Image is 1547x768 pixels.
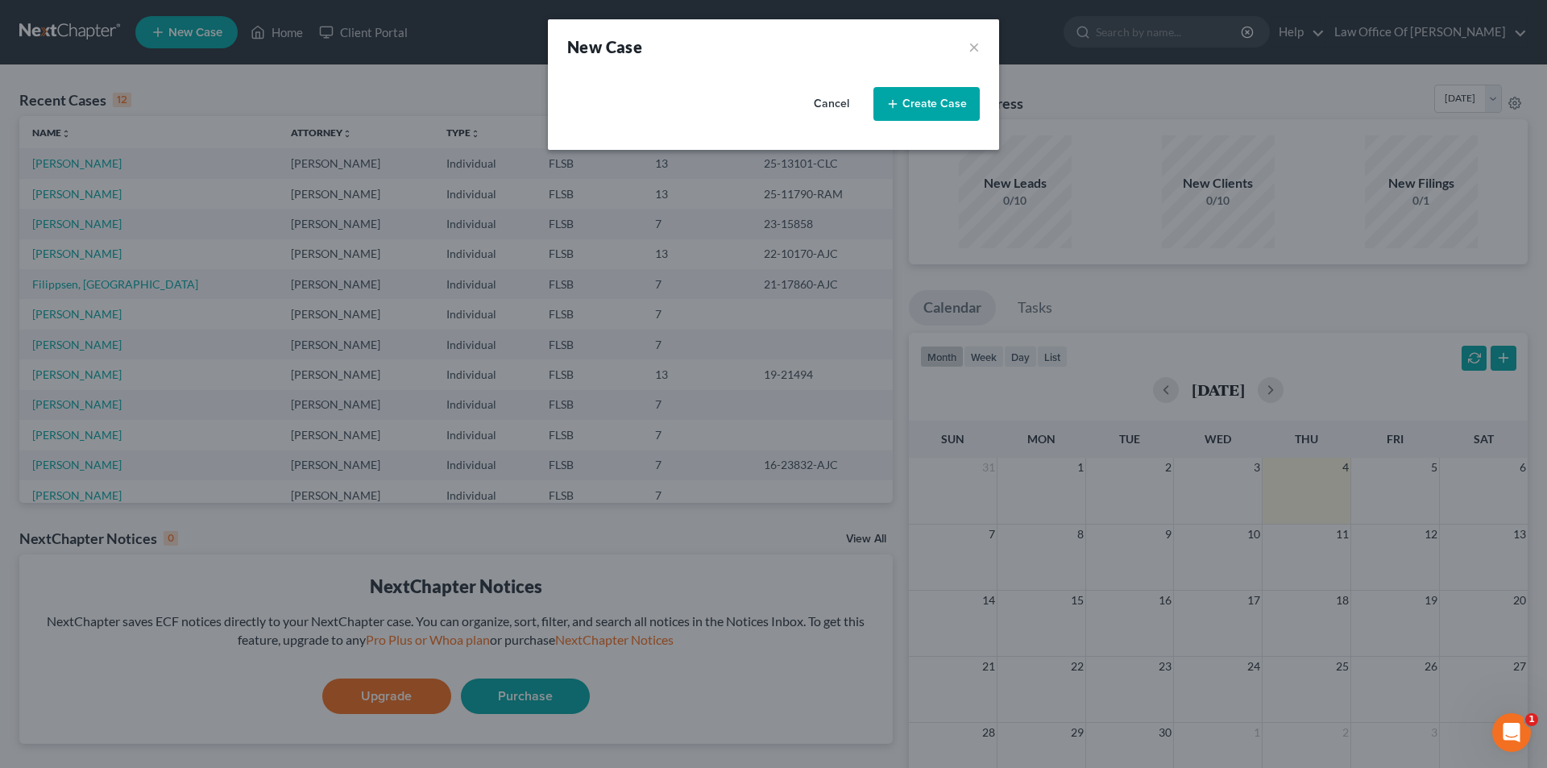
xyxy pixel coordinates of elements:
[1525,713,1538,726] span: 1
[968,35,980,58] button: ×
[873,87,980,121] button: Create Case
[796,88,867,120] button: Cancel
[567,37,642,56] strong: New Case
[1492,713,1531,752] iframe: Intercom live chat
